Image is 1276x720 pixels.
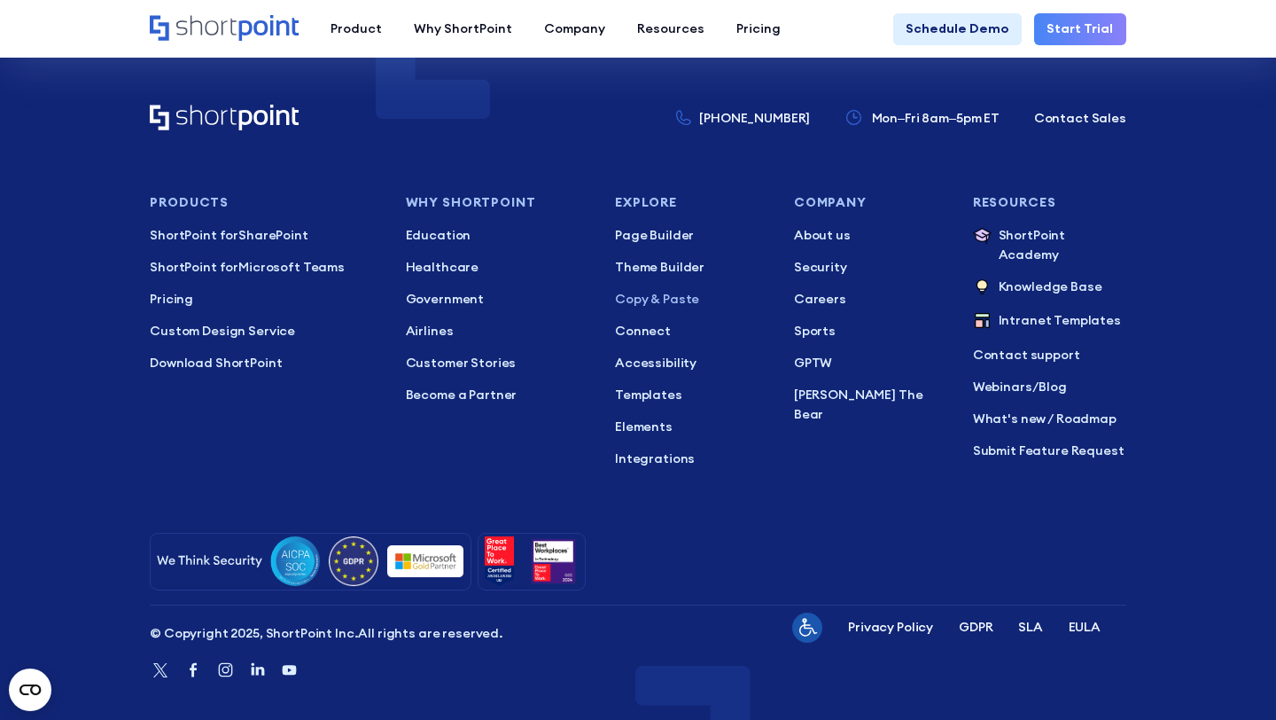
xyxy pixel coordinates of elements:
[699,109,810,129] p: [PHONE_NUMBER]
[150,625,358,641] span: © Copyright 2025, ShortPoint Inc.
[973,379,1032,395] a: Webinars
[973,442,1126,461] a: Submit Feature Request
[150,15,298,43] a: Home
[150,258,380,278] p: Microsoft Teams
[406,322,590,341] a: Airlines
[150,227,238,243] span: ShortPoint for
[794,386,947,424] a: [PERSON_NAME] The Bear
[999,226,1126,264] p: ShortPoint Academy
[999,278,1102,299] p: Knowledge Base
[973,311,1126,333] a: Intranet Templates
[794,322,947,341] a: Sports
[406,386,590,405] a: Become a Partner
[150,624,503,644] p: All rights are reserved.
[1069,618,1101,638] a: EULA
[973,346,1126,365] a: Contact support
[150,354,380,373] a: Download ShortPoint
[528,13,621,45] a: Company
[794,354,947,373] a: GPTW
[615,322,768,341] a: Connect
[150,258,380,278] a: ShortPoint forMicrosoft Teams
[406,258,590,278] a: Healthcare
[150,259,238,275] span: ShortPoint for
[1039,379,1066,395] a: Blog
[414,20,512,39] div: Why ShortPoint
[150,226,380,246] a: ShortPoint forSharePoint
[544,20,605,39] div: Company
[315,13,398,45] a: Product
[150,322,380,341] a: Custom Design Service
[794,290,947,309] a: Careers
[848,618,933,638] a: Privacy Policy
[794,258,947,278] a: Security
[676,109,810,129] a: [PHONE_NUMBER]
[615,196,768,210] h3: Explore
[1018,618,1043,638] a: SLA
[406,290,590,309] p: Government
[150,105,298,132] a: Home
[736,20,781,39] div: Pricing
[615,450,768,469] a: Integrations
[893,13,1022,45] a: Schedule Demo
[150,196,380,210] h3: Products
[184,661,204,682] a: Facebook
[615,290,768,309] a: Copy & Paste
[406,226,590,246] a: Education
[621,13,720,45] a: Resources
[720,13,797,45] a: Pricing
[615,258,768,278] p: Theme Builder
[150,660,171,683] a: Twitter
[959,618,992,638] a: GDPR
[1034,13,1126,45] a: Start Trial
[406,196,590,210] h3: Why Shortpoint
[398,13,528,45] a: Why ShortPoint
[248,661,268,682] a: Linkedin
[9,669,51,711] button: Open CMP widget
[615,386,768,405] a: Templates
[973,410,1126,429] a: What's new / Roadmap
[615,226,768,246] a: Page Builder
[794,226,947,246] a: About us
[872,109,1000,129] p: Mon–Fri 8am–5pm ET
[637,20,704,39] div: Resources
[216,661,236,682] a: Instagram
[973,196,1126,210] h3: Resources
[615,354,768,373] a: Accessibility
[331,20,382,39] div: Product
[280,661,300,682] a: Youtube
[150,226,380,246] p: SharePoint
[150,290,380,309] a: Pricing
[999,311,1121,333] p: Intranet Templates
[1187,635,1276,720] iframe: Chat Widget
[615,418,768,437] a: Elements
[1034,109,1126,129] a: Contact Sales
[973,278,1126,299] a: Knowledge Base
